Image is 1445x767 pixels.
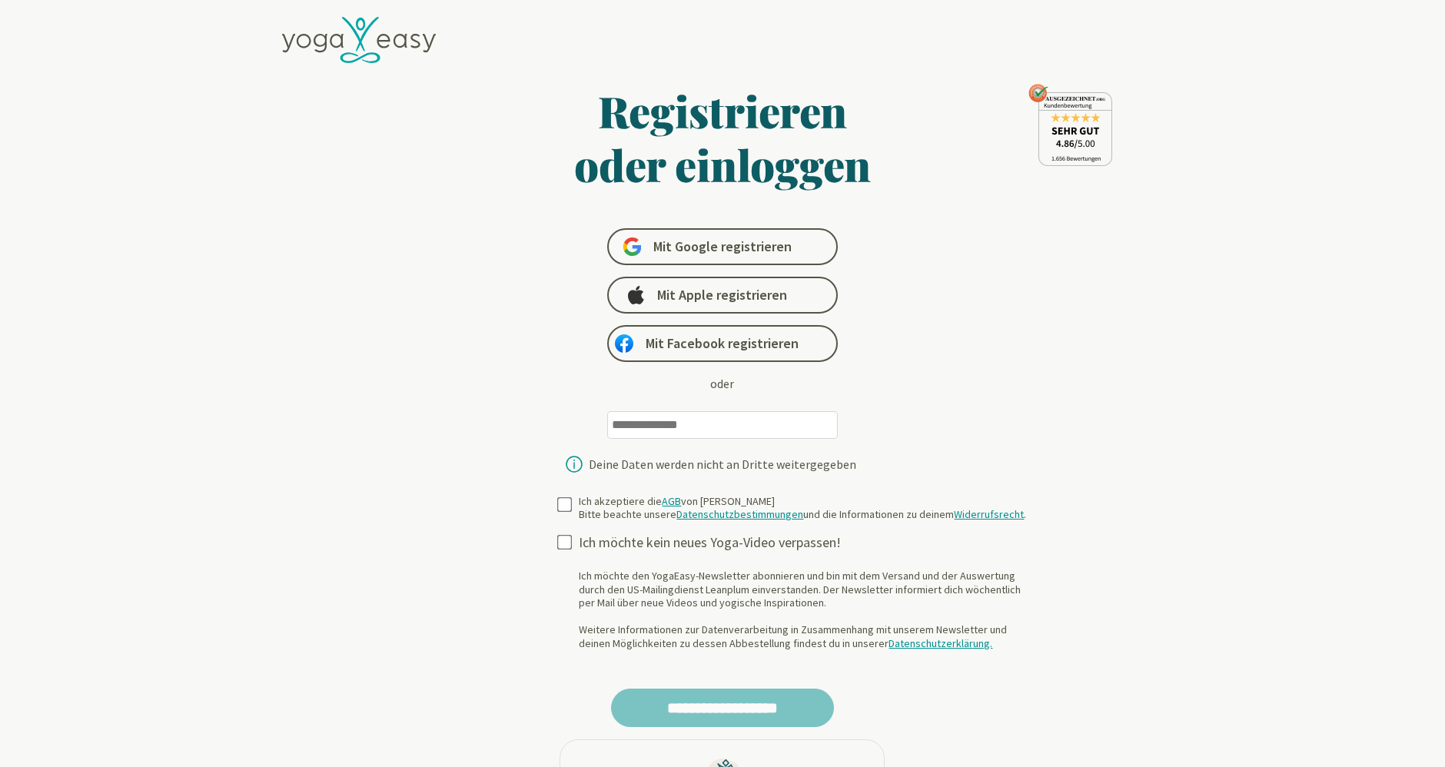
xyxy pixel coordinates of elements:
[662,494,681,508] a: AGB
[646,334,799,353] span: Mit Facebook registrieren
[425,84,1020,191] h1: Registrieren oder einloggen
[653,237,792,256] span: Mit Google registrieren
[889,636,992,650] a: Datenschutzerklärung.
[589,458,856,470] div: Deine Daten werden nicht an Dritte weitergegeben
[607,325,838,362] a: Mit Facebook registrieren
[607,228,838,265] a: Mit Google registrieren
[579,495,1026,522] div: Ich akzeptiere die von [PERSON_NAME] Bitte beachte unsere und die Informationen zu deinem .
[579,534,1038,552] div: Ich möchte kein neues Yoga-Video verpassen!
[657,286,787,304] span: Mit Apple registrieren
[579,569,1038,650] div: Ich möchte den YogaEasy-Newsletter abonnieren und bin mit dem Versand und der Auswertung durch de...
[1028,84,1112,166] img: ausgezeichnet_seal.png
[607,277,838,314] a: Mit Apple registrieren
[676,507,803,521] a: Datenschutzbestimmungen
[954,507,1024,521] a: Widerrufsrecht
[710,374,734,393] div: oder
